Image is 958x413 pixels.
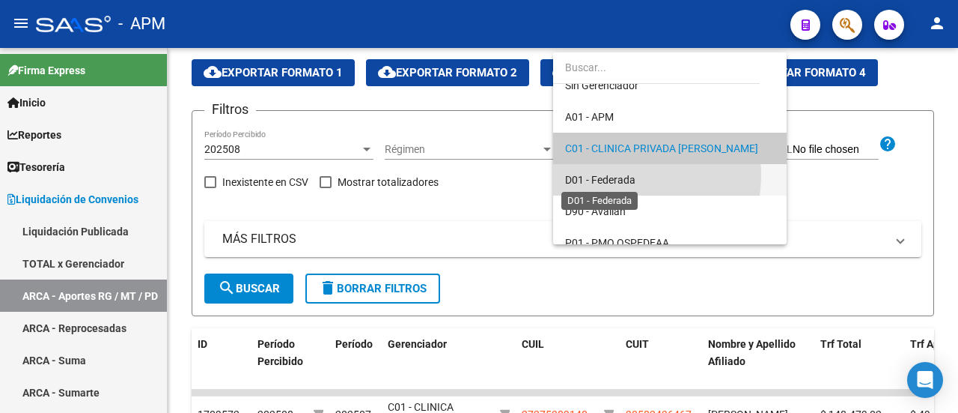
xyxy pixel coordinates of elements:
span: D90 - Avalian [565,205,626,217]
div: Open Intercom Messenger [907,362,943,398]
span: Sin Gerenciador [565,79,638,91]
span: C01 - CLINICA PRIVADA [PERSON_NAME] [565,142,758,154]
span: P01 - PMO OSPEDEAA [565,237,669,249]
span: D01 - Federada [565,174,635,186]
span: A01 - APM [565,111,614,123]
